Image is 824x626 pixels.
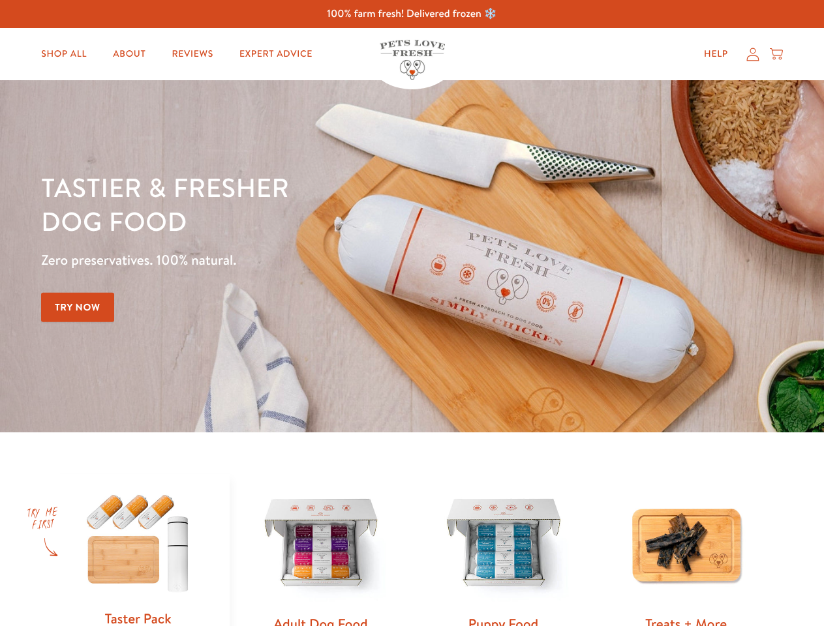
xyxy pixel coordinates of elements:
img: Pets Love Fresh [380,40,445,80]
a: Try Now [41,293,114,322]
a: Help [694,41,739,67]
h1: Tastier & fresher dog food [41,170,536,238]
a: Shop All [31,41,97,67]
a: Reviews [161,41,223,67]
a: Expert Advice [229,41,323,67]
a: About [102,41,156,67]
p: Zero preservatives. 100% natural. [41,248,536,272]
